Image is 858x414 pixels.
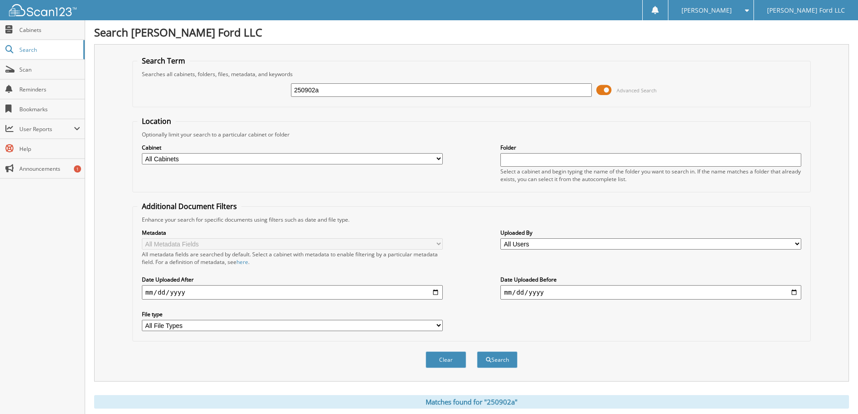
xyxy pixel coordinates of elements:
[142,250,443,266] div: All metadata fields are searched by default. Select a cabinet with metadata to enable filtering b...
[94,25,849,40] h1: Search [PERSON_NAME] Ford LLC
[477,351,518,368] button: Search
[19,105,80,113] span: Bookmarks
[500,276,801,283] label: Date Uploaded Before
[137,216,806,223] div: Enhance your search for specific documents using filters such as date and file type.
[500,229,801,237] label: Uploaded By
[767,8,845,13] span: [PERSON_NAME] Ford LLC
[19,46,79,54] span: Search
[94,395,849,409] div: Matches found for "250902a"
[142,229,443,237] label: Metadata
[426,351,466,368] button: Clear
[19,66,80,73] span: Scan
[500,168,801,183] div: Select a cabinet and begin typing the name of the folder you want to search in. If the name match...
[142,285,443,300] input: start
[19,165,80,173] span: Announcements
[19,86,80,93] span: Reminders
[137,131,806,138] div: Optionally limit your search to a particular cabinet or folder
[617,87,657,94] span: Advanced Search
[137,70,806,78] div: Searches all cabinets, folders, files, metadata, and keywords
[137,201,241,211] legend: Additional Document Filters
[19,145,80,153] span: Help
[137,56,190,66] legend: Search Term
[142,144,443,151] label: Cabinet
[142,276,443,283] label: Date Uploaded After
[236,258,248,266] a: here
[681,8,732,13] span: [PERSON_NAME]
[500,285,801,300] input: end
[19,125,74,133] span: User Reports
[74,165,81,173] div: 1
[9,4,77,16] img: scan123-logo-white.svg
[137,116,176,126] legend: Location
[500,144,801,151] label: Folder
[19,26,80,34] span: Cabinets
[142,310,443,318] label: File type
